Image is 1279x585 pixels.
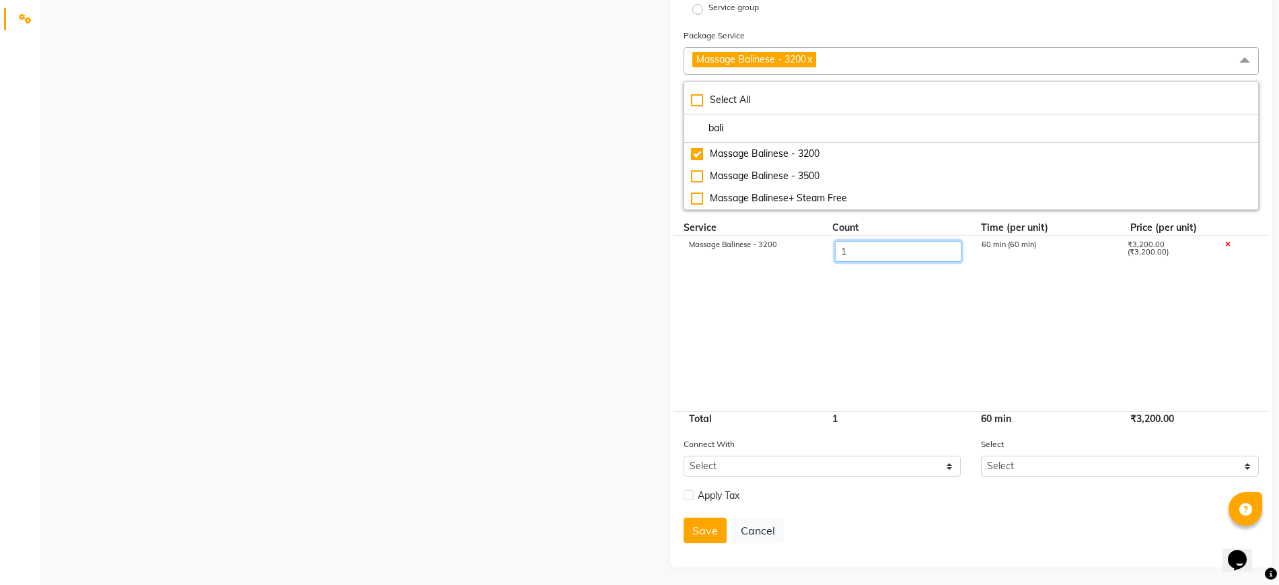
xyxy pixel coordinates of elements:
span: Total [684,407,717,430]
input: multiselect-search [691,121,1252,135]
label: Package Service [684,30,745,42]
div: Select All [691,93,1252,107]
div: ₹3,200.00 [1120,412,1220,426]
div: 1 [822,412,971,426]
div: 60 min [971,412,1120,426]
label: Select [981,438,1004,450]
iframe: chat widget [1222,531,1266,572]
label: Connect With [684,438,735,450]
a: x [806,53,812,65]
label: Service group [708,1,759,13]
div: Massage Balinese - 3200 [691,147,1252,161]
div: 60 min (60 min) [971,241,1117,264]
div: Price (per unit) [1120,221,1220,235]
div: Time (per unit) [971,221,1120,235]
div: Service [673,221,822,235]
div: Massage Balinese - 3500 [691,169,1252,183]
button: Save [684,518,727,543]
span: Massage Balinese - 3200 [696,53,806,65]
span: Massage Balinese - 3200 [689,240,777,249]
div: Count [822,221,971,235]
div: ₹3,200.00 (₹3,200.00) [1118,241,1215,264]
div: Massage Balinese+ Steam Free [691,191,1252,205]
span: Apply Tax [698,489,739,503]
button: Cancel [732,518,784,543]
